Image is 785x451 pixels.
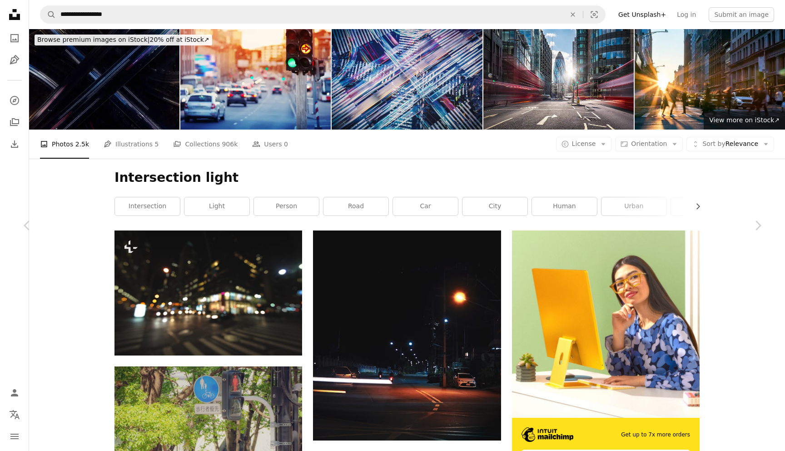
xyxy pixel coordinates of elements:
[690,197,700,215] button: scroll list to the right
[5,91,24,110] a: Explore
[313,331,501,339] a: a street with cars on it at night
[37,36,209,43] span: 20% off at iStock ↗
[254,197,319,215] a: person
[483,29,634,130] img: Financial district of London
[572,140,596,147] span: License
[615,137,683,151] button: Orientation
[671,197,736,215] a: street
[5,29,24,47] a: Photos
[702,140,758,149] span: Relevance
[709,116,780,124] span: View more on iStock ↗
[104,130,159,159] a: Illustrations 5
[115,197,180,215] a: intersection
[29,29,179,130] img: Aerial View of Overpass and City Traffic at Rush Hour
[462,197,527,215] a: city
[222,139,238,149] span: 906k
[556,137,612,151] button: License
[522,427,574,442] img: file-1690386555781-336d1949dad1image
[730,182,785,269] a: Next
[5,427,24,446] button: Menu
[393,197,458,215] a: car
[631,140,667,147] span: Orientation
[601,197,666,215] a: urban
[5,406,24,424] button: Language
[29,29,218,51] a: Browse premium images on iStock|20% off at iStock↗
[40,5,606,24] form: Find visuals sitewide
[686,137,774,151] button: Sort byRelevance
[704,111,785,130] a: View more on iStock↗
[114,289,302,297] a: a blurry photo of a city street at night
[180,29,331,130] img: Cars moving on the road in city in late evening
[323,197,388,215] a: road
[671,7,701,22] a: Log in
[5,384,24,402] a: Log in / Sign up
[5,113,24,131] a: Collections
[583,6,605,23] button: Visual search
[5,51,24,69] a: Illustrations
[613,7,671,22] a: Get Unsplash+
[332,29,482,130] img: Motion Speed Light Tail of a Crossing in Ginza at night, Tokyo, Japan
[621,431,690,439] span: Get up to 7x more orders
[173,130,238,159] a: Collections 906k
[563,6,583,23] button: Clear
[40,6,56,23] button: Search Unsplash
[114,170,700,186] h1: Intersection light
[184,197,249,215] a: light
[37,36,149,43] span: Browse premium images on iStock |
[702,140,725,147] span: Sort by
[284,139,288,149] span: 0
[512,231,700,418] img: file-1722962862010-20b14c5a0a60image
[252,130,288,159] a: Users 0
[313,231,501,441] img: a street with cars on it at night
[155,139,159,149] span: 5
[532,197,597,215] a: human
[709,7,774,22] button: Submit an image
[5,135,24,153] a: Download History
[635,29,785,130] img: People crossing the street in Manhattan New York City
[114,231,302,356] img: a blurry photo of a city street at night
